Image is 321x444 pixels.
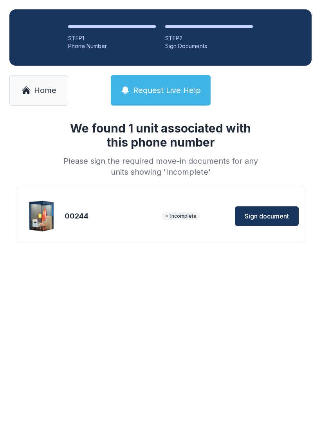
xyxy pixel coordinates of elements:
span: Home [34,85,56,96]
span: Sign document [245,211,289,221]
div: Please sign the required move-in documents for any units showing 'Incomplete' [60,156,261,177]
div: Sign Documents [165,42,253,50]
span: Incomplete [162,212,200,220]
div: 00244 [65,211,159,222]
span: Request Live Help [133,85,201,96]
div: Phone Number [68,42,156,50]
div: STEP 1 [68,34,156,42]
h1: We found 1 unit associated with this phone number [60,121,261,149]
div: STEP 2 [165,34,253,42]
